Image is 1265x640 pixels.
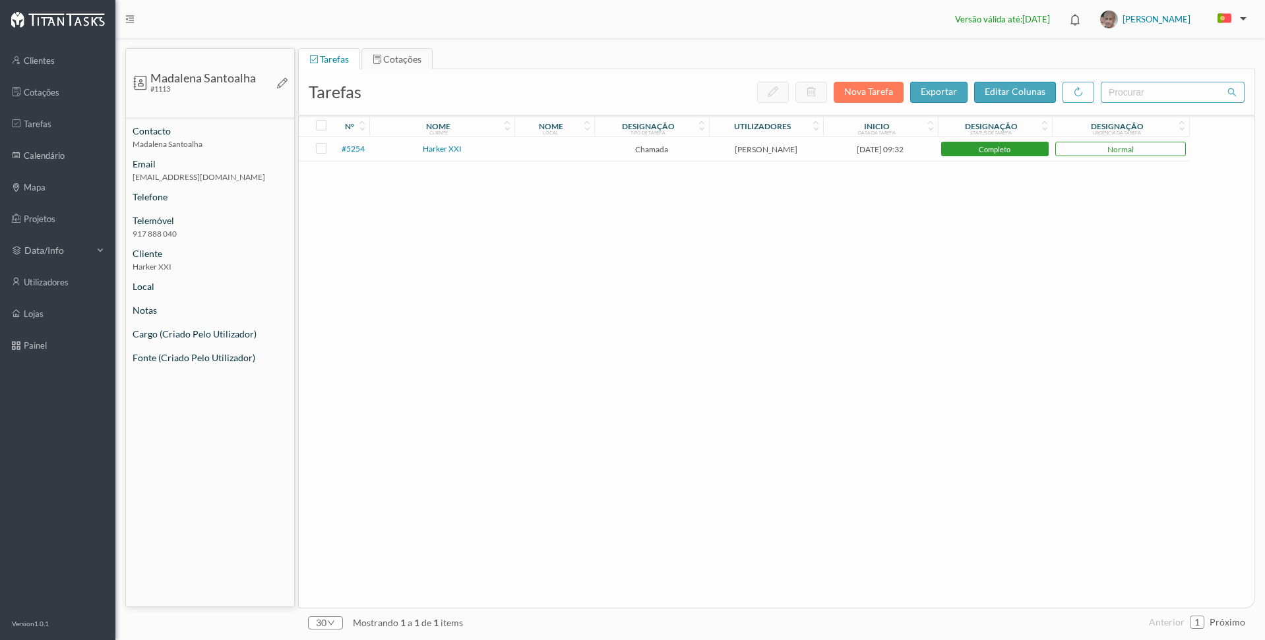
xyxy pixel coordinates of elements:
[345,121,354,131] div: nº
[1190,612,1204,632] a: 1
[12,619,49,629] p: Version 1.0.1
[126,351,294,364] div: Fonte (criado pelo utilizador)
[126,171,294,190] span: [EMAIL_ADDRESS][DOMAIN_NAME]
[921,86,957,97] span: exportar
[150,72,256,84] div: Madalena Santoalha
[543,130,559,135] div: local
[1091,121,1144,131] div: designação
[398,617,408,628] span: 1
[126,260,294,279] span: Harker XXI
[126,303,294,317] div: notas
[1227,88,1237,97] i: icon: search
[126,138,294,157] span: Madalena Santoalha
[431,617,441,628] span: 1
[1190,616,1204,629] li: 1
[1149,612,1185,633] li: Página Anterior
[734,121,791,131] div: utilizadores
[631,130,665,135] div: tipo de tarefa
[126,124,294,138] div: contacto
[441,617,463,628] span: items
[622,121,675,131] div: designação
[326,619,335,627] i: icon: down
[125,15,135,24] i: icon: menu-fold
[316,613,326,633] div: 30
[857,144,904,154] span: [DATE] 09:32
[126,247,294,260] div: cliente
[635,144,668,154] span: chamada
[423,144,462,154] a: Harker XXI
[858,130,896,135] div: data da tarefa
[910,82,968,103] button: exportar
[126,279,294,293] div: local
[429,130,448,135] div: cliente
[421,617,431,628] span: de
[126,190,294,204] div: telefone
[1210,616,1245,627] span: próximo
[126,157,294,171] div: email
[539,121,563,131] div: nome
[126,227,294,247] span: 917 888 040
[974,82,1056,103] button: editar colunas
[353,617,398,628] span: mostrando
[126,327,294,341] div: Cargo (criado pelo utilizador)
[970,130,1012,135] div: status de tarefa
[1066,11,1084,28] i: icon: bell
[1149,616,1185,627] span: anterior
[712,144,820,154] span: [PERSON_NAME]
[383,53,421,65] span: cotações
[412,617,421,628] span: 1
[864,121,890,131] div: inicio
[1100,11,1118,28] img: txTsP8FTIqgEhwJwtkAAAAASUVORK5CYII=
[408,617,412,628] span: a
[426,121,450,131] div: nome
[11,11,105,28] img: Logo
[320,53,349,65] span: tarefas
[342,144,365,154] span: #5254
[126,214,294,227] div: telemóvel
[834,82,904,103] button: nova tarefa
[1093,130,1141,135] div: urgência da tarefa
[943,146,1047,153] span: completo
[24,244,90,257] span: data/info
[1210,612,1245,633] li: Página Seguinte
[309,82,361,102] span: tarefas
[844,86,893,97] span: nova tarefa
[1207,9,1252,30] button: PT
[965,121,1018,131] div: designação
[1058,144,1183,154] span: normal
[1101,82,1245,103] input: procurar
[150,84,170,93] span: #1113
